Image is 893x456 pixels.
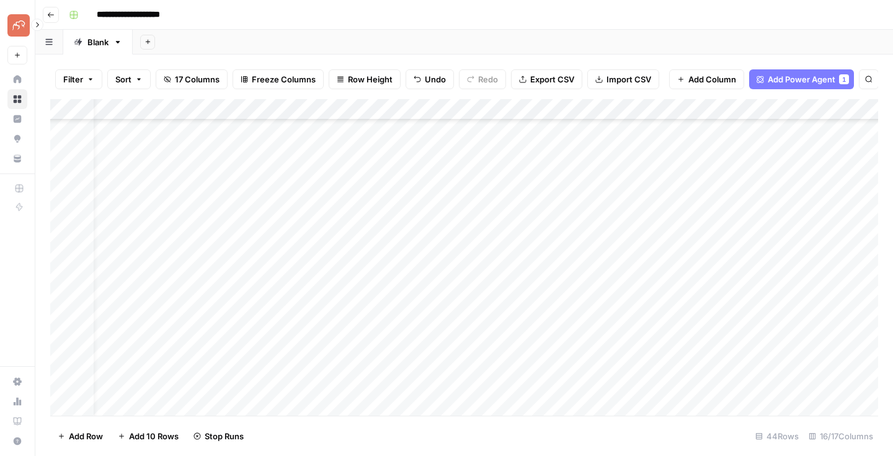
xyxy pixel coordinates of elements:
span: Stop Runs [205,430,244,442]
button: Help + Support [7,431,27,451]
button: Add Power Agent1 [749,69,854,89]
span: Add 10 Rows [129,430,179,442]
button: Filter [55,69,102,89]
button: 17 Columns [156,69,228,89]
a: Usage [7,392,27,411]
span: Freeze Columns [252,73,316,85]
span: Add Column [688,73,736,85]
img: Pettable Logo [7,14,30,37]
span: Add Row [69,430,103,442]
span: Import CSV [606,73,651,85]
button: Add Row [50,426,110,446]
span: 1 [842,74,846,84]
span: Redo [478,73,498,85]
a: Settings [7,372,27,392]
a: Learning Hub [7,411,27,431]
a: Home [7,69,27,89]
button: Sort [107,69,151,89]
a: Browse [7,89,27,109]
div: Blank [87,36,109,48]
span: Sort [115,73,131,85]
span: Add Power Agent [768,73,835,85]
button: Row Height [329,69,401,89]
button: Export CSV [511,69,582,89]
button: Import CSV [587,69,659,89]
span: Undo [425,73,446,85]
div: 44 Rows [750,426,804,446]
button: Add Column [669,69,744,89]
a: Opportunities [7,129,27,149]
span: Row Height [348,73,393,85]
button: Undo [406,69,454,89]
button: Stop Runs [186,426,251,446]
div: 1 [839,74,849,84]
button: Freeze Columns [233,69,324,89]
span: Export CSV [530,73,574,85]
button: Redo [459,69,506,89]
button: Add 10 Rows [110,426,186,446]
span: 17 Columns [175,73,220,85]
button: Workspace: Pettable [7,10,27,41]
a: Insights [7,109,27,129]
a: Blank [63,30,133,55]
span: Filter [63,73,83,85]
div: 16/17 Columns [804,426,878,446]
a: Your Data [7,149,27,169]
